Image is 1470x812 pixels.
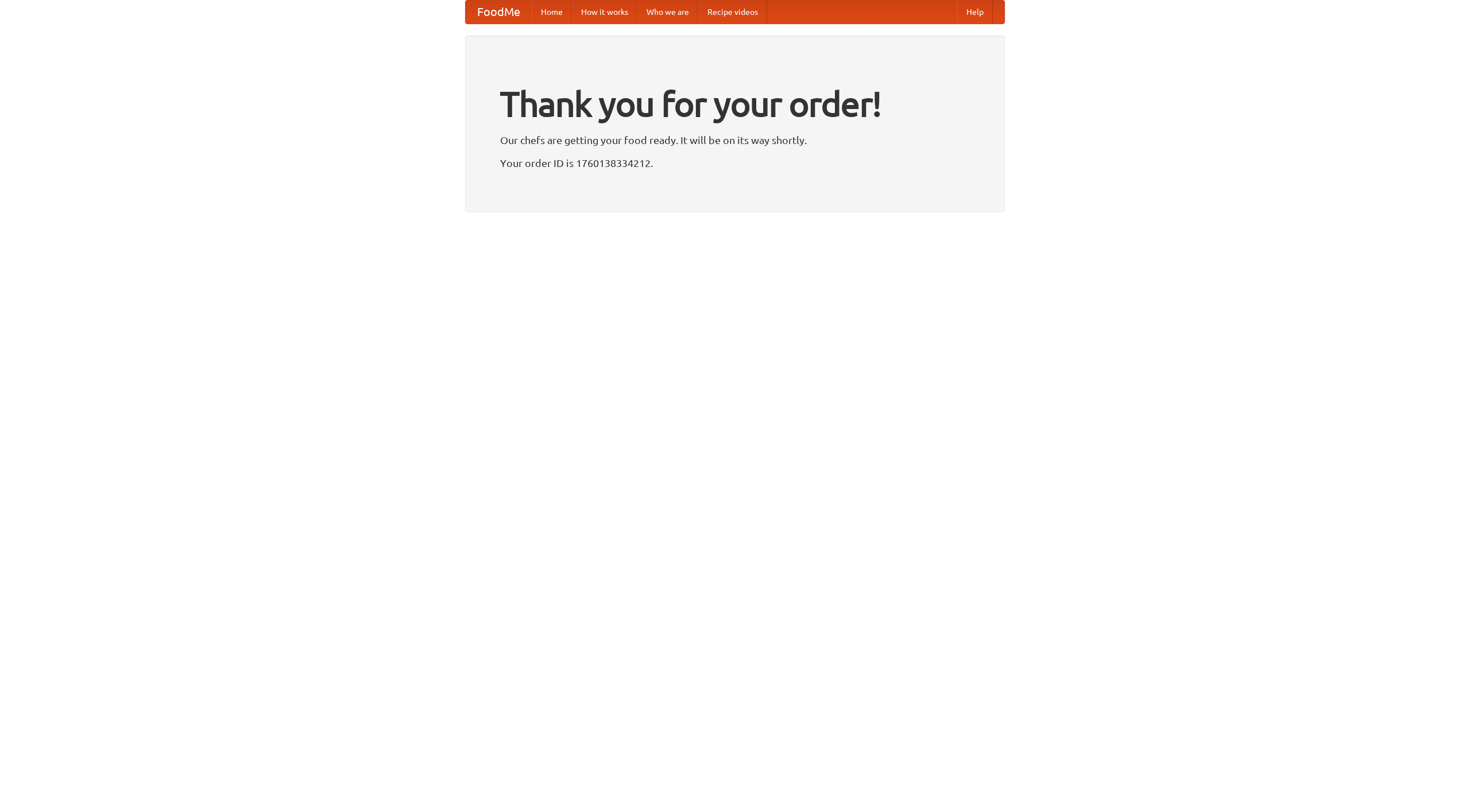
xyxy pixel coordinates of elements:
h1: Thank you for your order! [500,76,970,131]
a: Home [532,1,572,24]
a: Who we are [637,1,698,24]
a: Recipe videos [698,1,767,24]
a: FoodMe [466,1,532,24]
p: Our chefs are getting your food ready. It will be on its way shortly. [500,131,970,149]
p: Your order ID is 1760138334212. [500,154,970,172]
a: Help [957,1,993,24]
a: How it works [572,1,637,24]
